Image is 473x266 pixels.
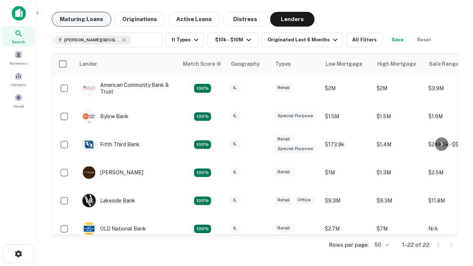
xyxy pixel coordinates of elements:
[231,59,260,68] div: Geography
[2,26,35,46] a: Search
[270,12,314,27] button: Lenders
[223,12,267,27] button: Distress
[82,82,171,95] div: American Community Bank & Trust
[346,33,383,47] button: All Filters
[83,110,95,123] img: picture
[321,158,373,187] td: $1M
[114,12,165,27] button: Originations
[230,112,240,120] div: IL
[194,84,211,93] div: Matching Properties: 2, hasApolloMatch: undefined
[166,33,204,47] button: 11 Types
[262,33,343,47] button: Originated Last 6 Months
[373,187,425,215] td: $9.3M
[82,138,140,151] div: Fifth Third Bank
[194,140,211,149] div: Matching Properties: 2, hasApolloMatch: undefined
[321,102,373,130] td: $1.5M
[377,59,416,68] div: High Mortgage
[82,166,143,179] div: [PERSON_NAME]
[230,140,240,148] div: IL
[2,91,35,110] a: Saved
[83,166,95,179] img: picture
[2,48,35,68] a: Borrowers
[275,168,293,176] div: Retail
[321,130,373,158] td: $173.9k
[11,82,26,88] span: Contacts
[82,110,129,123] div: Byline Bank
[83,82,95,95] img: picture
[230,196,240,204] div: IL
[275,59,291,68] div: Types
[373,74,425,102] td: $2M
[321,54,373,74] th: Low Mortgage
[268,35,340,44] div: Originated Last 6 Months
[194,197,211,205] div: Matching Properties: 3, hasApolloMatch: undefined
[194,168,211,177] div: Matching Properties: 2, hasApolloMatch: undefined
[372,239,390,250] div: 50
[52,12,111,27] button: Maturing Loans
[86,197,92,205] p: L B
[275,83,293,92] div: Retail
[373,130,425,158] td: $1.4M
[183,60,221,68] div: Capitalize uses an advanced AI algorithm to match your search with the best lender. The match sco...
[168,12,220,27] button: Active Loans
[412,33,436,47] button: Reset
[83,138,95,151] img: picture
[373,158,425,187] td: $1.3M
[79,59,97,68] div: Lender
[275,144,316,153] div: Special Purpose
[275,196,293,204] div: Retail
[275,112,316,120] div: Special Purpose
[321,215,373,243] td: $2.7M
[13,103,24,109] span: Saved
[386,33,409,47] button: Save your search to get updates of matches that match your search criteria.
[10,60,27,66] span: Borrowers
[178,54,227,74] th: Capitalize uses an advanced AI algorithm to match your search with the best lender. The match sco...
[321,187,373,215] td: $9.3M
[275,135,293,143] div: Retail
[429,59,459,68] div: Sale Range
[373,215,425,243] td: $7M
[75,54,178,74] th: Lender
[436,183,473,219] iframe: Chat Widget
[402,241,429,249] p: 1–22 of 22
[194,112,211,121] div: Matching Properties: 2, hasApolloMatch: undefined
[326,59,362,68] div: Low Mortgage
[329,241,369,249] p: Rows per page:
[230,83,240,92] div: IL
[373,102,425,130] td: $1.5M
[12,6,26,21] img: capitalize-icon.png
[275,224,293,232] div: Retail
[2,69,35,89] a: Contacts
[183,60,220,68] h6: Match Score
[207,33,259,47] button: $10k - $10M
[373,54,425,74] th: High Mortgage
[295,196,314,204] div: Office
[194,225,211,233] div: Matching Properties: 2, hasApolloMatch: undefined
[230,224,240,232] div: IL
[271,54,321,74] th: Types
[64,37,120,43] span: [PERSON_NAME][GEOGRAPHIC_DATA], [GEOGRAPHIC_DATA]
[12,39,25,45] span: Search
[82,222,146,235] div: OLD National Bank
[321,74,373,102] td: $2M
[83,222,95,235] img: picture
[230,168,240,176] div: IL
[227,54,271,74] th: Geography
[82,194,135,207] div: Lakeside Bank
